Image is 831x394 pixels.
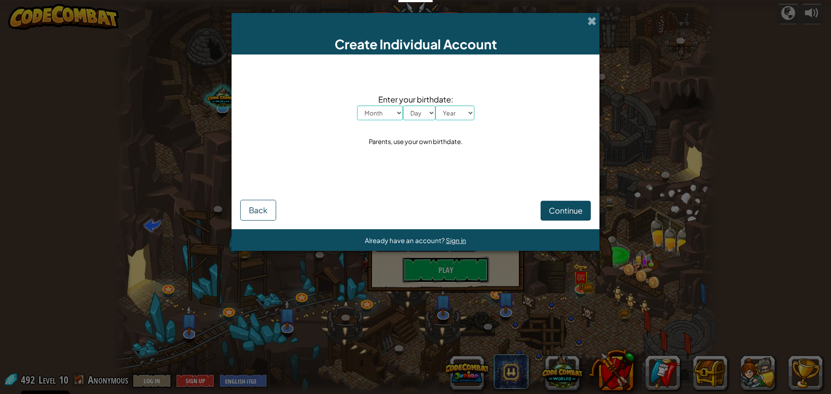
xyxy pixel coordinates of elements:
[446,236,466,244] a: Sign in
[335,36,497,52] span: Create Individual Account
[365,236,446,244] span: Already have an account?
[369,135,463,148] div: Parents, use your own birthdate.
[249,205,267,215] span: Back
[357,93,474,106] span: Enter your birthdate:
[541,201,591,221] button: Continue
[549,205,583,215] span: Continue
[240,200,276,221] button: Back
